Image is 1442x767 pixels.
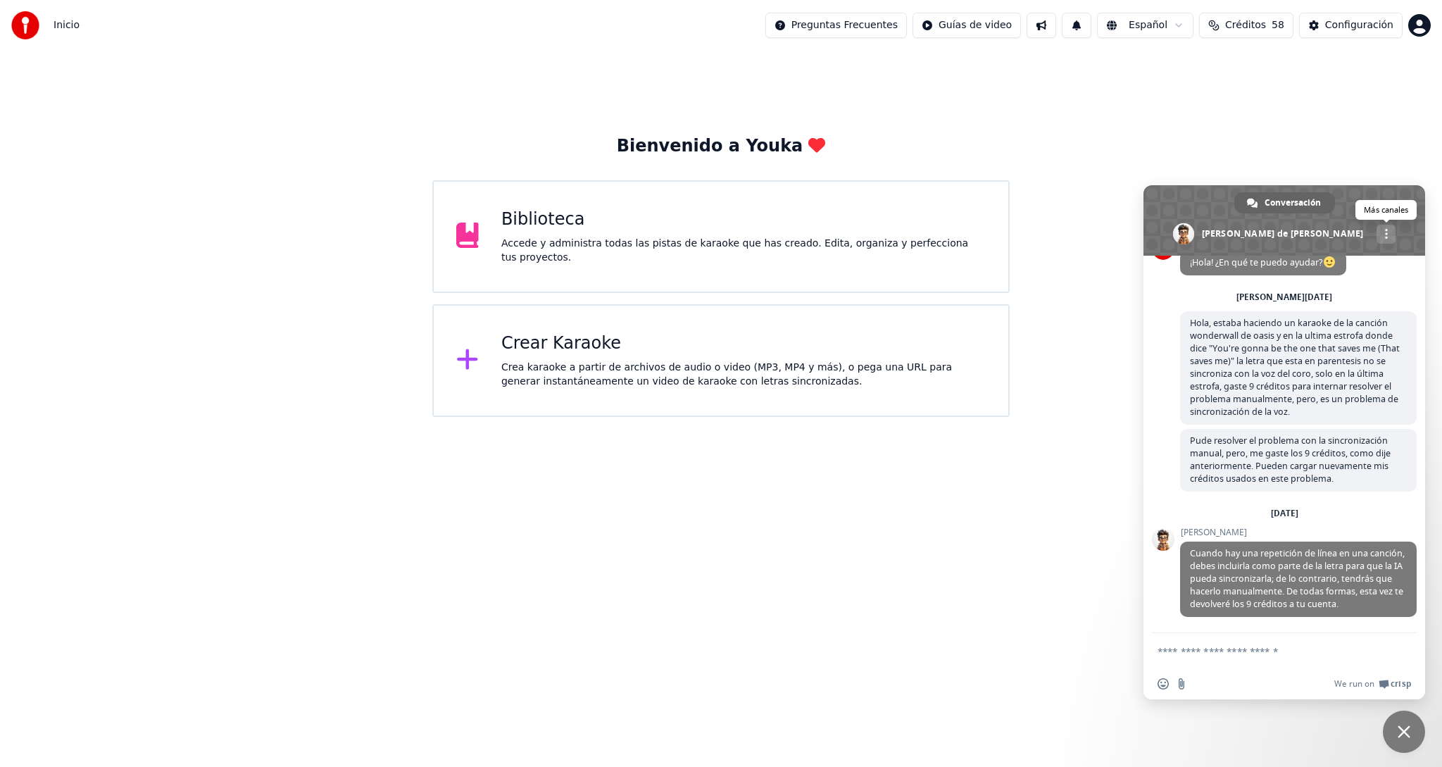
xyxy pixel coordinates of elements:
span: Enviar un archivo [1176,678,1187,690]
span: Conversación [1265,192,1321,213]
span: We run on [1334,678,1374,690]
span: ¡Hola! ¿En qué te puedo ayudar? [1190,256,1336,268]
div: Bienvenido a Youka [617,135,826,158]
span: Pude resolver el problema con la sincronización manual, pero, me gaste los 9 créditos, como dije ... [1190,435,1391,485]
button: Preguntas Frecuentes [765,13,907,38]
span: Créditos [1225,18,1266,32]
div: [PERSON_NAME][DATE] [1236,293,1332,301]
span: Crisp [1391,678,1411,690]
div: Más canales [1377,225,1396,244]
span: Inicio [54,18,80,32]
div: Configuración [1325,18,1393,32]
button: Configuración [1299,13,1403,38]
span: Hola, estaba haciendo un karaoke de la canción wonderwall de oasis y en la ultima estrofa donde d... [1190,317,1400,418]
span: [PERSON_NAME] [1180,528,1417,537]
div: Crear Karaoke [501,332,986,355]
div: Conversación [1234,192,1335,213]
img: youka [11,11,39,39]
nav: breadcrumb [54,18,80,32]
button: Guías de video [913,13,1021,38]
textarea: Escribe aquí tu mensaje... [1158,645,1380,658]
span: 58 [1272,18,1284,32]
div: Crea karaoke a partir de archivos de audio o video (MP3, MP4 y más), o pega una URL para generar ... [501,361,986,389]
span: Cuando hay una repetición de línea en una canción, debes incluirla como parte de la letra para qu... [1190,547,1405,610]
button: Créditos58 [1199,13,1293,38]
span: Insertar un emoji [1158,678,1169,690]
a: We run onCrisp [1334,678,1411,690]
div: Accede y administra todas las pistas de karaoke que has creado. Edita, organiza y perfecciona tus... [501,237,986,265]
div: Cerrar el chat [1383,711,1425,753]
div: Biblioteca [501,208,986,231]
div: [DATE] [1271,509,1298,518]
